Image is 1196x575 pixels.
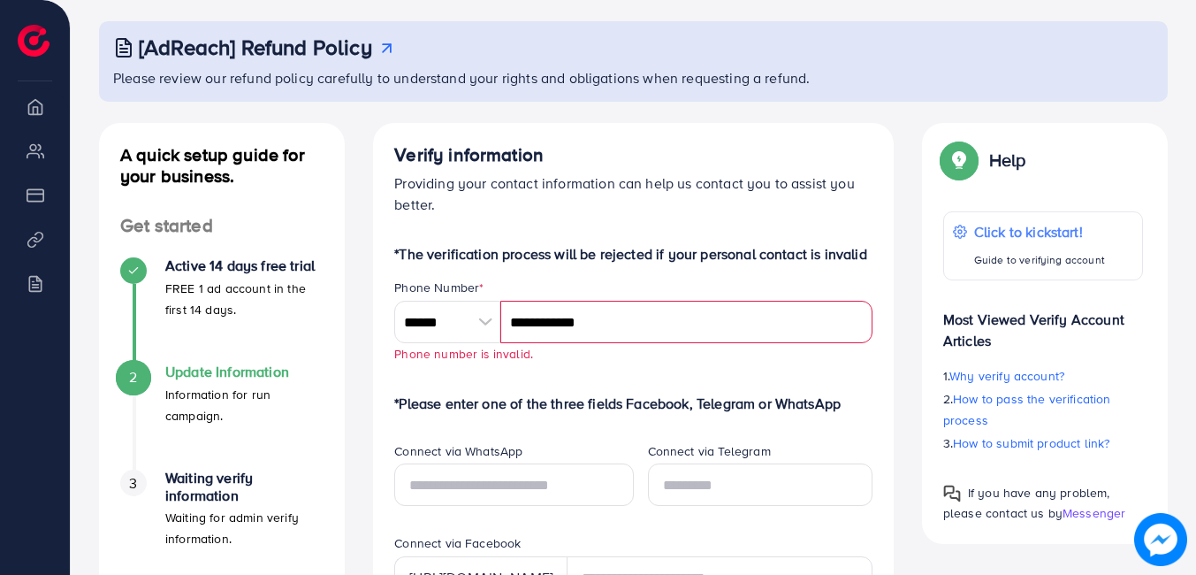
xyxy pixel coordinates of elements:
[943,295,1143,351] p: Most Viewed Verify Account Articles
[394,534,521,552] label: Connect via Facebook
[394,345,533,362] small: Phone number is invalid.
[394,172,872,215] p: Providing your contact information can help us contact you to assist you better.
[989,149,1026,171] p: Help
[1134,513,1187,566] img: image
[165,278,324,320] p: FREE 1 ad account in the first 14 days.
[165,384,324,426] p: Information for run campaign.
[648,442,771,460] label: Connect via Telegram
[943,144,975,176] img: Popup guide
[949,367,1064,385] span: Why verify account?
[943,388,1143,431] p: 2.
[165,507,324,549] p: Waiting for admin verify information.
[394,243,872,264] p: *The verification process will be rejected if your personal contact is invalid
[99,215,345,237] h4: Get started
[113,67,1157,88] p: Please review our refund policy carefully to understand your rights and obligations when requesti...
[18,25,50,57] img: logo
[394,144,872,166] h4: Verify information
[139,34,372,60] h3: [AdReach] Refund Policy
[394,442,522,460] label: Connect via WhatsApp
[943,390,1111,429] span: How to pass the verification process
[165,470,324,503] h4: Waiting verify information
[99,257,345,364] li: Active 14 days free trial
[974,249,1105,271] p: Guide to verifying account
[974,221,1105,242] p: Click to kickstart!
[953,434,1109,452] span: How to submit product link?
[943,485,961,502] img: Popup guide
[943,365,1143,387] p: 1.
[129,473,137,494] span: 3
[943,433,1143,454] p: 3.
[1063,504,1125,522] span: Messenger
[394,279,484,296] label: Phone Number
[394,393,872,414] p: *Please enter one of the three fields Facebook, Telegram or WhatsApp
[129,367,137,387] span: 2
[165,364,324,380] h4: Update Information
[99,144,345,187] h4: A quick setup guide for your business.
[943,484,1110,522] span: If you have any problem, please contact us by
[165,257,324,274] h4: Active 14 days free trial
[99,364,345,470] li: Update Information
